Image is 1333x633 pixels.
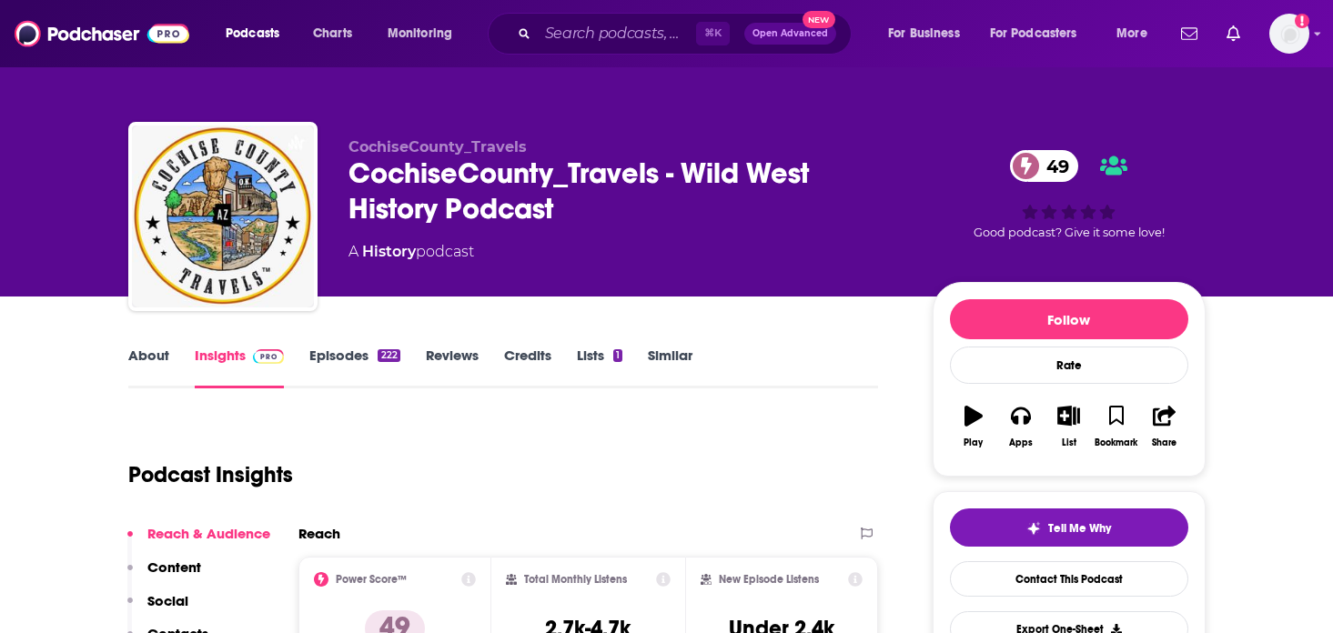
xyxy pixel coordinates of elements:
[336,573,407,586] h2: Power Score™
[313,21,352,46] span: Charts
[253,349,285,364] img: Podchaser Pro
[1219,18,1247,49] a: Show notifications dropdown
[362,243,416,260] a: History
[719,573,819,586] h2: New Episode Listens
[950,347,1188,384] div: Rate
[1116,21,1147,46] span: More
[132,126,314,307] img: CochiseCounty_Travels - Wild West History Podcast
[1104,19,1170,48] button: open menu
[1095,437,1137,448] div: Bookmark
[950,508,1188,547] button: tell me why sparkleTell Me Why
[933,138,1206,251] div: 49Good podcast? Give it some love!
[195,347,285,388] a: InsightsPodchaser Pro
[875,19,983,48] button: open menu
[127,592,188,626] button: Social
[226,21,279,46] span: Podcasts
[1093,394,1140,459] button: Bookmark
[577,347,622,388] a: Lists1
[348,241,474,263] div: A podcast
[803,11,835,28] span: New
[1026,521,1041,536] img: tell me why sparkle
[888,21,960,46] span: For Business
[974,226,1165,239] span: Good podcast? Give it some love!
[744,23,836,45] button: Open AdvancedNew
[1048,521,1111,536] span: Tell Me Why
[1045,394,1092,459] button: List
[309,347,399,388] a: Episodes222
[128,461,293,488] h1: Podcast Insights
[613,349,622,362] div: 1
[375,19,476,48] button: open menu
[147,558,201,576] p: Content
[1062,437,1076,448] div: List
[298,525,340,542] h2: Reach
[426,347,479,388] a: Reviews
[648,347,692,388] a: Similar
[1028,150,1078,182] span: 49
[1269,14,1309,54] span: Logged in as bellagibb
[1140,394,1187,459] button: Share
[524,573,627,586] h2: Total Monthly Listens
[128,347,169,388] a: About
[147,592,188,609] p: Social
[127,525,270,558] button: Reach & Audience
[1269,14,1309,54] button: Show profile menu
[1152,437,1176,448] div: Share
[950,561,1188,597] a: Contact This Podcast
[1009,437,1033,448] div: Apps
[1295,14,1309,28] svg: Add a profile image
[538,19,696,48] input: Search podcasts, credits, & more...
[1010,150,1078,182] a: 49
[752,29,828,38] span: Open Advanced
[378,349,399,362] div: 222
[505,13,869,55] div: Search podcasts, credits, & more...
[978,19,1104,48] button: open menu
[147,525,270,542] p: Reach & Audience
[964,437,983,448] div: Play
[504,347,551,388] a: Credits
[388,21,452,46] span: Monitoring
[990,21,1077,46] span: For Podcasters
[997,394,1045,459] button: Apps
[301,19,363,48] a: Charts
[950,394,997,459] button: Play
[1269,14,1309,54] img: User Profile
[213,19,303,48] button: open menu
[1174,18,1205,49] a: Show notifications dropdown
[696,22,730,45] span: ⌘ K
[15,16,189,51] img: Podchaser - Follow, Share and Rate Podcasts
[950,299,1188,339] button: Follow
[127,558,201,592] button: Content
[348,138,527,156] span: CochiseCounty_Travels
